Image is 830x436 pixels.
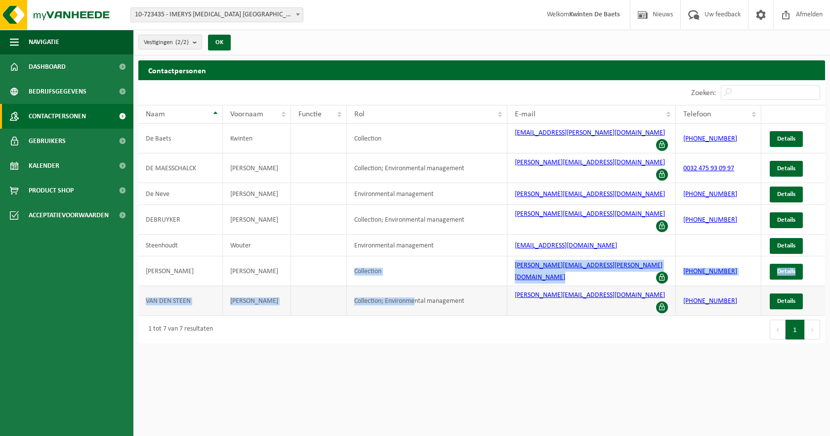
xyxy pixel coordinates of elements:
span: Bedrijfsgegevens [29,79,86,104]
a: [EMAIL_ADDRESS][PERSON_NAME][DOMAIN_NAME] [515,129,665,137]
strong: Kwinten De Baets [569,11,620,18]
td: De Baets [138,124,223,153]
button: Vestigingen(2/2) [138,35,202,49]
td: Collection; Environmental management [347,205,508,235]
td: De Neve [138,183,223,205]
a: [PHONE_NUMBER] [683,268,737,275]
td: Environmental management [347,183,508,205]
a: [PERSON_NAME][EMAIL_ADDRESS][DOMAIN_NAME] [515,191,665,198]
button: OK [208,35,231,50]
div: 1 tot 7 van 7 resultaten [143,321,213,339]
span: Details [777,268,795,275]
span: Navigatie [29,30,59,54]
td: Collection [347,256,508,286]
td: [PERSON_NAME] [223,286,291,316]
h2: Contactpersonen [138,60,825,80]
a: Details [770,238,803,254]
a: [PERSON_NAME][EMAIL_ADDRESS][DOMAIN_NAME] [515,210,665,218]
span: Kalender [29,153,59,178]
span: Gebruikers [29,129,66,153]
td: Collection; Environmental management [347,286,508,316]
button: Previous [770,320,786,339]
td: [PERSON_NAME] [223,183,291,205]
button: 1 [786,320,805,339]
span: Details [777,136,795,142]
a: Details [770,293,803,309]
a: [EMAIL_ADDRESS][DOMAIN_NAME] [515,242,617,249]
td: [PERSON_NAME] [223,256,291,286]
td: Collection [347,124,508,153]
td: [PERSON_NAME] [223,153,291,183]
span: Acceptatievoorwaarden [29,203,109,228]
td: Kwinten [223,124,291,153]
td: Collection; Environmental management [347,153,508,183]
a: 0032 475 93 09 97 [683,165,734,172]
a: [PHONE_NUMBER] [683,297,737,305]
td: DEBRUYKER [138,205,223,235]
span: Rol [354,110,365,118]
a: [PHONE_NUMBER] [683,191,737,198]
td: DE MAESSCHALCK [138,153,223,183]
td: [PERSON_NAME] [223,205,291,235]
td: VAN DEN STEEN [138,286,223,316]
a: [PHONE_NUMBER] [683,216,737,224]
span: Voornaam [230,110,263,118]
span: Details [777,165,795,172]
td: [PERSON_NAME] [138,256,223,286]
a: Details [770,187,803,202]
span: Vestigingen [144,35,189,50]
span: Details [777,217,795,223]
label: Zoeken: [691,89,716,97]
td: Wouter [223,235,291,256]
count: (2/2) [175,39,189,46]
span: Naam [146,110,165,118]
span: Functie [298,110,322,118]
a: Details [770,161,803,177]
a: [PERSON_NAME][EMAIL_ADDRESS][PERSON_NAME][DOMAIN_NAME] [515,262,663,281]
a: [PHONE_NUMBER] [683,135,737,143]
a: Details [770,212,803,228]
td: Environmental management [347,235,508,256]
span: Details [777,242,795,249]
span: 10-723435 - IMERYS TALC BELGIUM - GENT [130,7,303,22]
button: Next [805,320,820,339]
span: Contactpersonen [29,104,86,129]
span: E-mail [515,110,536,118]
a: [PERSON_NAME][EMAIL_ADDRESS][DOMAIN_NAME] [515,291,665,299]
td: Steenhoudt [138,235,223,256]
span: Telefoon [683,110,711,118]
span: Dashboard [29,54,66,79]
span: Product Shop [29,178,74,203]
a: Details [770,131,803,147]
span: Details [777,191,795,197]
a: [PERSON_NAME][EMAIL_ADDRESS][DOMAIN_NAME] [515,159,665,166]
span: Details [777,298,795,304]
span: 10-723435 - IMERYS TALC BELGIUM - GENT [131,8,303,22]
a: Details [770,264,803,280]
